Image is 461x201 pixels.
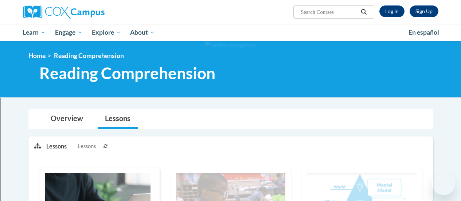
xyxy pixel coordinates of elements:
[358,8,369,16] button: Search
[432,172,455,195] iframe: Button to launch messaging window
[404,25,444,40] a: En español
[28,52,46,59] a: Home
[55,28,82,37] span: Engage
[300,8,358,16] input: Search Courses
[130,28,155,37] span: About
[205,41,257,49] img: Section background
[23,5,154,19] a: Cox Campus
[23,28,46,37] span: Learn
[409,28,439,36] span: En español
[87,24,126,41] a: Explore
[50,24,87,41] a: Engage
[379,5,405,17] a: Log In
[410,5,438,17] a: Register
[54,52,124,59] span: Reading Comprehension
[17,24,444,41] div: Main menu
[92,28,121,37] span: Explore
[18,24,51,41] a: Learn
[39,63,215,83] span: Reading Comprehension
[23,5,105,19] img: Cox Campus
[125,24,160,41] a: About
